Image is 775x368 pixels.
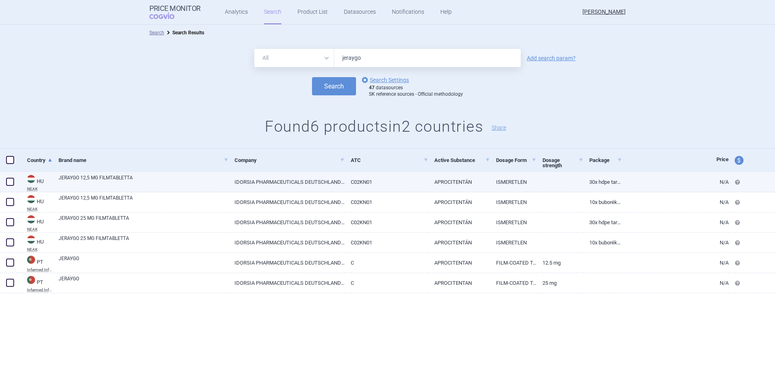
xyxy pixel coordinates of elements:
[149,13,186,19] span: COGVIO
[164,29,204,37] li: Search Results
[496,150,536,170] a: Dosage Form
[59,275,228,290] a: JERAYGO
[527,55,576,61] a: Add search param?
[59,174,228,189] a: JERAYGO 12,5 MG FILMTABLETTA
[583,172,622,192] a: 30x hdpe tartályban
[59,150,228,170] a: Brand name
[622,233,729,252] a: N/A
[716,156,729,162] span: Price
[228,212,345,232] a: IDORSIA PHARMACEUTICALS DEUTSCHLAND GMBH
[27,288,52,292] abbr: Infarmed Infomed — Infomed - medicinal products database, published by Infarmed, National Authori...
[228,172,345,192] a: IDORSIA PHARMACEUTICALS DEUTSCHLAND GMBH
[27,227,52,231] abbr: NEAK — PUPHA database published by the National Health Insurance Fund of Hungary.
[490,192,536,212] a: ISMERETLEN
[622,192,729,212] a: N/A
[583,192,622,212] a: 10x buborékcsomagolásban buborékcsomagolás (opa/al/pe/nedvességmegkötő/peal)
[27,175,35,183] img: Hungary
[27,187,52,191] abbr: NEAK — PUPHA database published by the National Health Insurance Fund of Hungary.
[149,4,201,20] a: Price MonitorCOGVIO
[490,172,536,192] a: ISMERETLEN
[228,273,345,293] a: IDORSIA PHARMACEUTICALS DEUTSCHLAND GMBH
[59,214,228,229] a: JERAYGO 25 MG FILMTABLETTA
[369,85,463,97] div: datasources SK reference sources - Official methodology
[27,276,35,284] img: Portugal
[149,30,164,36] a: Search
[536,253,583,273] a: 12.5 mg
[149,4,201,13] strong: Price Monitor
[27,195,35,203] img: Hungary
[21,255,52,272] a: PTPTInfarmed Infomed
[27,256,35,264] img: Portugal
[27,248,52,252] abbr: NEAK — PUPHA database published by the National Health Insurance Fund of Hungary.
[428,212,490,232] a: APROCITENTÁN
[369,85,375,90] strong: 47
[345,273,428,293] a: C
[536,273,583,293] a: 25 mg
[172,30,204,36] strong: Search Results
[235,150,345,170] a: Company
[27,268,52,272] abbr: Infarmed Infomed — Infomed - medicinal products database, published by Infarmed, National Authori...
[59,194,228,209] a: JERAYGO 12,5 MG FILMTABLETTA
[428,253,490,273] a: APROCITENTAN
[228,253,345,273] a: IDORSIA PHARMACEUTICALS DEUTSCHLAND GMBH
[21,235,52,252] a: HUHUNEAK
[59,235,228,249] a: JERAYGO 25 MG FILMTABLETTA
[345,172,428,192] a: C02KN01
[21,214,52,231] a: HUHUNEAK
[21,275,52,292] a: PTPTInfarmed Infomed
[312,77,356,95] button: Search
[492,125,506,130] button: Share
[490,212,536,232] a: ISMERETLEN
[345,253,428,273] a: C
[27,150,52,170] a: Country
[228,192,345,212] a: IDORSIA PHARMACEUTICALS DEUTSCHLAND GMBH
[622,212,729,232] a: N/A
[428,192,490,212] a: APROCITENTÁN
[428,172,490,192] a: APROCITENTÁN
[490,273,536,293] a: FILM-COATED TABLET
[360,75,409,85] a: Search Settings
[228,233,345,252] a: IDORSIA PHARMACEUTICALS DEUTSCHLAND GMBH
[583,212,622,232] a: 30x hdpe tartályban
[589,150,622,170] a: Package
[622,172,729,192] a: N/A
[490,253,536,273] a: FILM-COATED TABLET
[622,273,729,293] a: N/A
[351,150,428,170] a: ATC
[21,174,52,191] a: HUHUNEAK
[27,207,52,211] abbr: NEAK — PUPHA database published by the National Health Insurance Fund of Hungary.
[27,236,35,244] img: Hungary
[345,192,428,212] a: C02KN01
[59,255,228,269] a: JERAYGO
[583,233,622,252] a: 10x buborékcsomagolásban (al/pe/nedvességmegkötő/pe-al)
[345,212,428,232] a: C02KN01
[149,29,164,37] li: Search
[21,194,52,211] a: HUHUNEAK
[434,150,490,170] a: Active Substance
[345,233,428,252] a: C02KN01
[428,233,490,252] a: APROCITENTÁN
[542,150,583,175] a: Dosage strength
[490,233,536,252] a: ISMERETLEN
[428,273,490,293] a: APROCITENTAN
[27,215,35,223] img: Hungary
[622,253,729,273] a: N/A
